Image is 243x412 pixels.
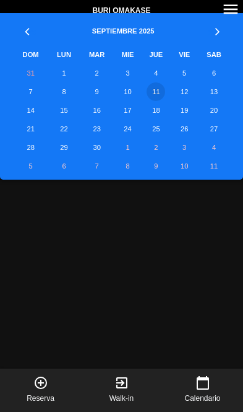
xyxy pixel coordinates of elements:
[198,157,230,175] td: 11
[171,101,198,120] td: 19
[48,157,79,175] td: 6
[92,5,150,17] span: Buri Omakase
[48,138,79,157] td: 29
[171,138,198,157] td: 3
[142,64,171,82] td: 4
[48,13,198,45] th: Septiembre 2025
[13,82,48,101] td: 7
[195,375,210,390] i: calendar_today
[80,45,114,64] th: MAR
[114,45,142,64] th: MIE
[114,101,142,120] td: 17
[171,64,198,82] td: 5
[171,45,198,64] th: VIE
[13,157,48,175] td: 5
[198,64,230,82] td: 6
[198,138,230,157] td: 4
[13,45,48,64] th: DOM
[80,64,114,82] td: 2
[142,101,171,120] td: 18
[48,64,79,82] td: 1
[48,120,79,138] td: 22
[162,369,243,412] button: calendar_todayCalendario
[198,101,230,120] td: 20
[13,101,48,120] td: 14
[142,157,171,175] td: 9
[142,82,171,101] td: 11
[33,375,48,390] i: add_circle_outline
[81,369,162,412] button: exit_to_appWalk-in
[109,393,134,405] span: Walk-in
[80,157,114,175] td: 7
[114,157,142,175] td: 8
[27,393,54,405] span: Reserva
[48,101,79,120] td: 15
[114,120,142,138] td: 24
[171,157,198,175] td: 10
[198,120,230,138] td: 27
[114,64,142,82] td: 3
[13,13,48,45] th: «
[171,120,198,138] td: 26
[80,138,114,157] td: 30
[198,13,230,45] th: »
[13,138,48,157] td: 28
[114,82,142,101] td: 10
[184,393,220,405] span: Calendario
[13,64,48,82] td: 31
[142,45,171,64] th: JUE
[171,82,198,101] td: 12
[198,82,230,101] td: 13
[114,138,142,157] td: 1
[80,101,114,120] td: 16
[13,120,48,138] td: 21
[80,120,114,138] td: 23
[80,82,114,101] td: 9
[198,45,230,64] th: SAB
[114,375,129,390] i: exit_to_app
[142,120,171,138] td: 25
[142,138,171,157] td: 2
[48,45,79,64] th: LUN
[48,82,79,101] td: 8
